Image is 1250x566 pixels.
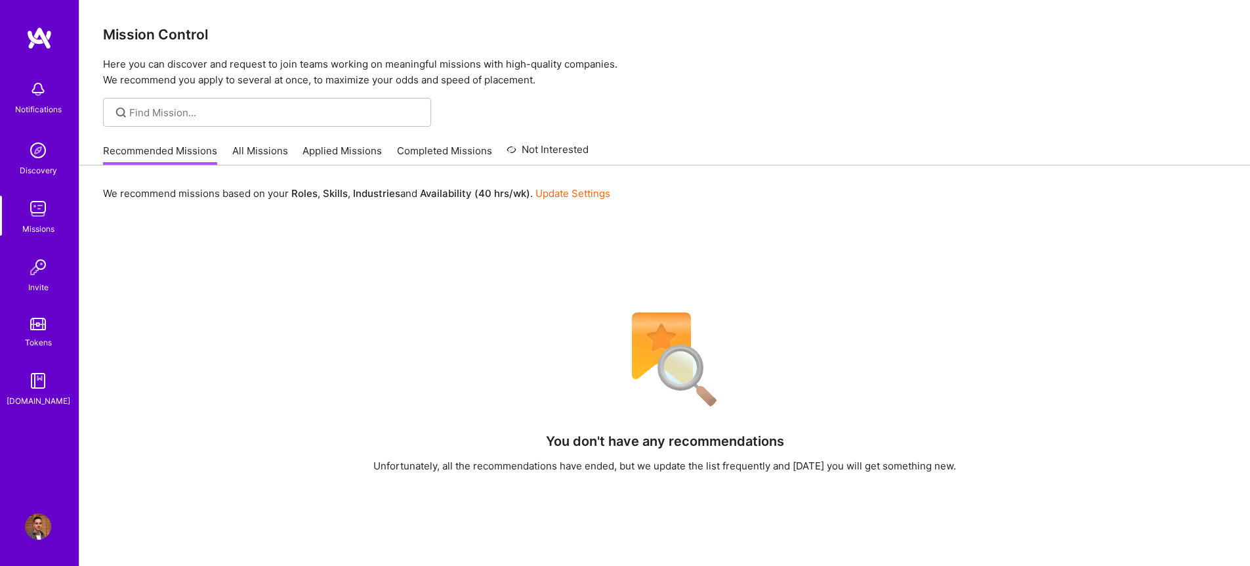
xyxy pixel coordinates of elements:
b: Roles [291,187,318,200]
a: Recommended Missions [103,144,217,165]
div: Missions [22,222,54,236]
img: bell [25,76,51,102]
img: User Avatar [25,513,51,540]
p: Here you can discover and request to join teams working on meaningful missions with high-quality ... [103,56,1226,88]
img: guide book [25,368,51,394]
div: Discovery [20,163,57,177]
img: Invite [25,254,51,280]
img: tokens [30,318,46,330]
div: Invite [28,280,49,294]
a: Update Settings [535,187,610,200]
div: [DOMAIN_NAME] [7,394,70,408]
img: logo [26,26,52,50]
i: icon SearchGrey [114,105,129,120]
img: No Results [609,304,720,416]
p: We recommend missions based on your , , and . [103,186,610,200]
img: teamwork [25,196,51,222]
a: All Missions [232,144,288,165]
a: Applied Missions [302,144,382,165]
a: Not Interested [507,142,589,165]
a: Completed Missions [397,144,492,165]
div: Tokens [25,336,52,349]
b: Availability (40 hrs/wk) [420,187,530,200]
div: Notifications [15,102,62,116]
a: User Avatar [22,513,54,540]
div: Unfortunately, all the recommendations have ended, but we update the list frequently and [DATE] y... [373,459,956,473]
b: Skills [323,187,348,200]
b: Industries [353,187,400,200]
input: Find Mission... [129,106,421,120]
h3: Mission Control [103,26,1226,43]
img: discovery [25,137,51,163]
h4: You don't have any recommendations [546,433,784,449]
